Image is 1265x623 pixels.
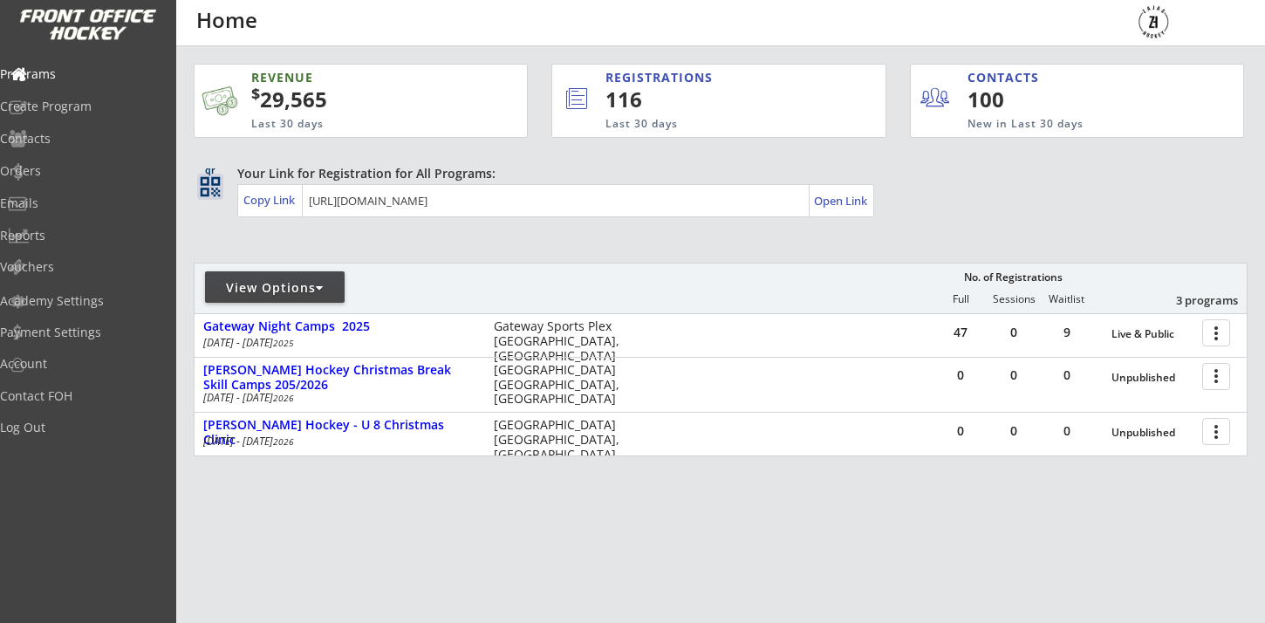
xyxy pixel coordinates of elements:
div: Sessions [988,293,1040,305]
button: more_vert [1202,363,1230,390]
div: Open Link [814,194,869,209]
button: qr_code [197,174,223,200]
button: more_vert [1202,418,1230,445]
div: 29,565 [251,85,472,114]
div: 0 [1041,369,1093,381]
div: Gateway Night Camps 2025 [203,319,475,334]
div: Unpublished [1111,427,1193,439]
div: Unpublished [1111,372,1193,384]
div: REGISTRATIONS [605,69,807,86]
sup: $ [251,83,260,104]
div: Full [934,293,987,305]
div: No. of Registrations [959,271,1067,284]
div: 9 [1041,326,1093,339]
div: 3 programs [1147,292,1238,308]
div: qr [199,165,220,176]
button: more_vert [1202,319,1230,346]
div: [DATE] - [DATE] [203,393,470,403]
div: CONTACTS [968,69,1047,86]
div: New in Last 30 days [968,117,1162,132]
div: Last 30 days [251,117,447,132]
div: View Options [205,279,345,297]
em: 2025 [273,337,294,349]
div: [PERSON_NAME] Hockey Christmas Break Skill Camps 205/2026 [203,363,475,393]
div: [GEOGRAPHIC_DATA] [GEOGRAPHIC_DATA], [GEOGRAPHIC_DATA] [494,363,631,407]
div: 0 [934,425,987,437]
div: 0 [988,326,1040,339]
div: Live & Public [1111,328,1193,340]
div: 0 [934,369,987,381]
div: Your Link for Registration for All Programs: [237,165,1193,182]
div: 0 [988,369,1040,381]
div: [GEOGRAPHIC_DATA] [GEOGRAPHIC_DATA], [GEOGRAPHIC_DATA] [494,418,631,462]
div: [DATE] - [DATE] [203,338,470,348]
em: 2026 [273,435,294,448]
div: Gateway Sports Plex [GEOGRAPHIC_DATA], [GEOGRAPHIC_DATA] [494,319,631,363]
div: Waitlist [1040,293,1092,305]
div: Last 30 days [605,117,813,132]
a: Open Link [814,188,869,213]
div: 100 [968,85,1075,114]
div: [DATE] - [DATE] [203,436,470,447]
div: REVENUE [251,69,447,86]
div: 0 [988,425,1040,437]
div: [PERSON_NAME] Hockey - U 8 Christmas Clinic [203,418,475,448]
div: 0 [1041,425,1093,437]
div: 116 [605,85,826,114]
div: Copy Link [243,192,298,208]
div: 47 [934,326,987,339]
em: 2026 [273,392,294,404]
